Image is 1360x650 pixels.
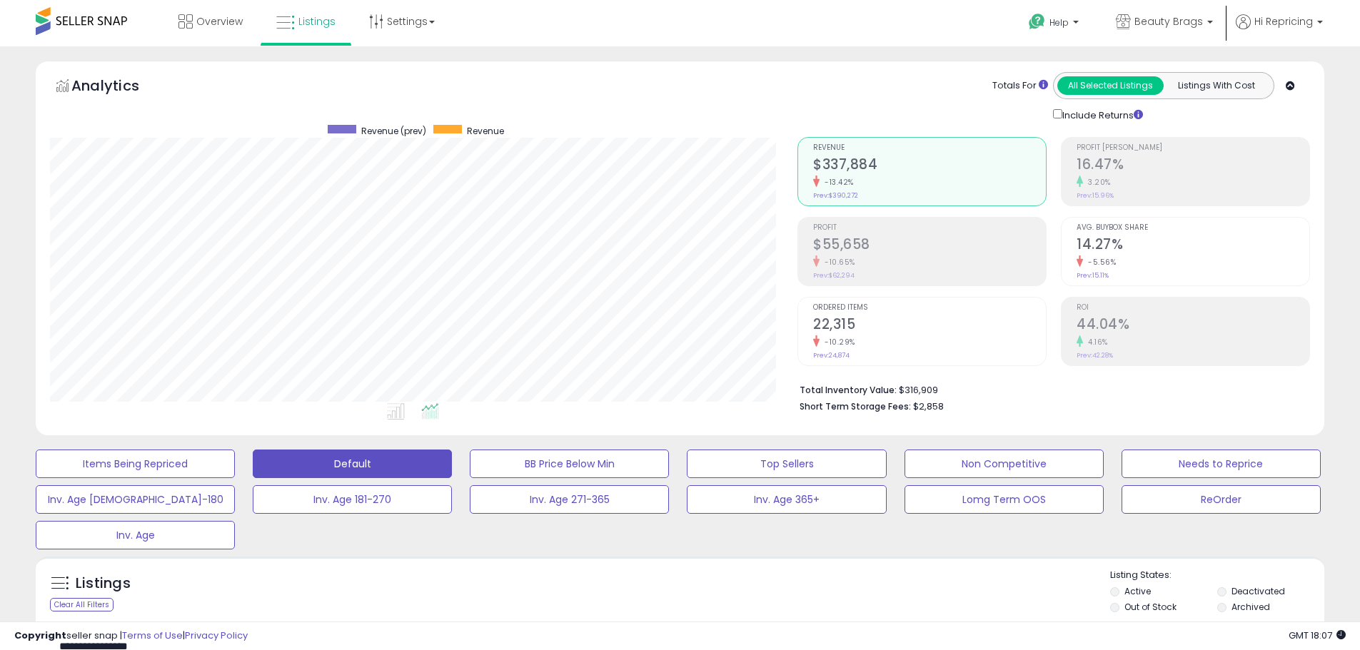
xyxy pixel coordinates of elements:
label: Archived [1231,601,1270,613]
i: Get Help [1028,13,1046,31]
span: Revenue [813,144,1046,152]
li: $316,909 [800,380,1299,397]
b: Total Inventory Value: [800,384,897,396]
button: Items Being Repriced [36,450,235,478]
label: Out of Stock [1124,601,1177,613]
small: Prev: 15.11% [1077,271,1109,280]
span: Avg. Buybox Share [1077,224,1309,232]
strong: Copyright [14,629,66,642]
label: Active [1124,585,1151,597]
button: Inv. Age 181-270 [253,485,452,514]
h2: $337,884 [813,156,1046,176]
span: Help [1049,16,1069,29]
span: ROI [1077,304,1309,312]
span: Revenue (prev) [361,125,426,137]
a: Privacy Policy [185,629,248,642]
span: Hi Repricing [1254,14,1313,29]
div: Clear All Filters [50,598,114,611]
span: 2025-08-14 18:07 GMT [1289,629,1346,642]
button: All Selected Listings [1057,76,1164,95]
h5: Listings [76,574,131,594]
small: Prev: 42.28% [1077,351,1113,360]
h2: 14.27% [1077,236,1309,255]
a: Hi Repricing [1236,14,1323,46]
small: 4.16% [1083,337,1108,347]
a: Help [1017,2,1093,46]
div: Include Returns [1042,106,1160,123]
small: -10.65% [820,257,855,268]
small: Prev: 15.96% [1077,191,1114,200]
small: Prev: 24,874 [813,351,850,360]
h2: 22,315 [813,316,1046,335]
span: Listings [298,14,336,29]
div: seller snap | | [14,629,248,643]
small: Prev: $62,294 [813,271,855,280]
h2: $55,658 [813,236,1046,255]
button: Inv. Age [DEMOGRAPHIC_DATA]-180 [36,485,235,514]
span: Overview [196,14,243,29]
button: Non Competitive [905,450,1104,478]
span: Profit [PERSON_NAME] [1077,144,1309,152]
span: Profit [813,224,1046,232]
span: Revenue [467,125,504,137]
button: Top Sellers [687,450,886,478]
button: Inv. Age [36,521,235,549]
button: Inv. Age 365+ [687,485,886,514]
div: Totals For [992,79,1048,93]
h2: 16.47% [1077,156,1309,176]
a: Terms of Use [122,629,183,642]
small: -10.29% [820,337,855,347]
small: 3.20% [1083,177,1111,188]
span: $2,858 [913,400,944,413]
p: Listing States: [1110,569,1324,582]
button: Needs to Reprice [1122,450,1321,478]
button: BB Price Below Min [470,450,669,478]
button: ReOrder [1122,485,1321,514]
b: Short Term Storage Fees: [800,400,911,412]
h2: 44.04% [1077,316,1309,335]
small: -5.56% [1083,257,1116,268]
small: -13.42% [820,177,854,188]
button: Inv. Age 271-365 [470,485,669,514]
button: Default [253,450,452,478]
span: Beauty Brags [1134,14,1203,29]
button: Lomg Term OOS [905,485,1104,514]
small: Prev: $390,272 [813,191,858,200]
h5: Analytics [71,76,167,99]
label: Deactivated [1231,585,1285,597]
span: Ordered Items [813,304,1046,312]
button: Listings With Cost [1163,76,1269,95]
